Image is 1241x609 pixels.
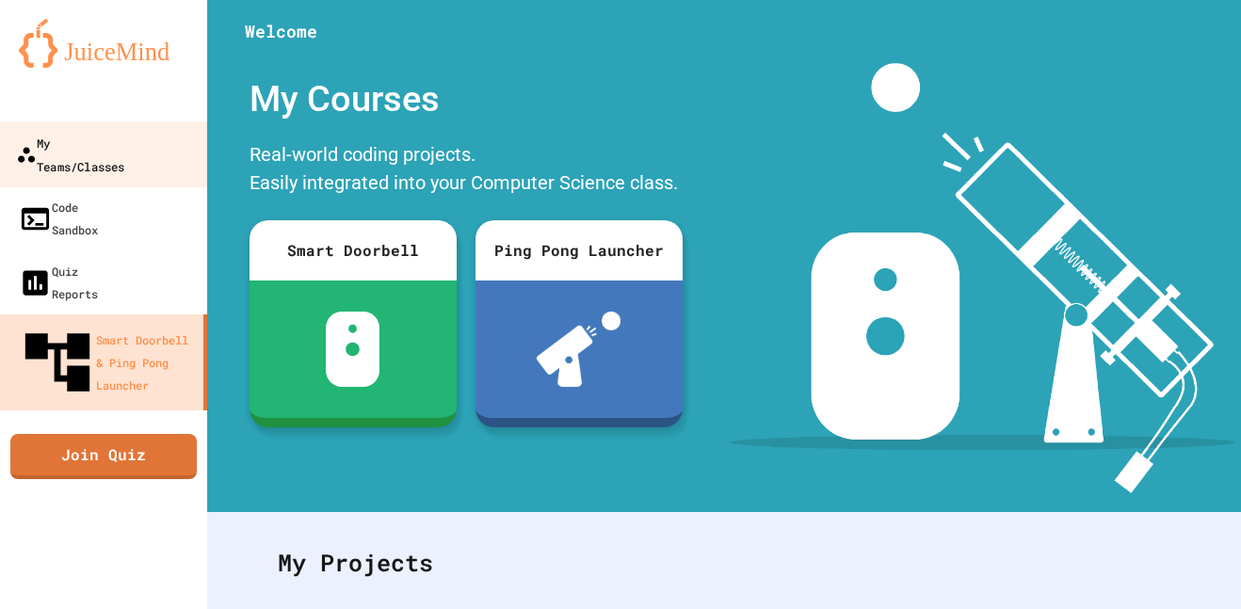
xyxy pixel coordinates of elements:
[10,434,197,479] a: Join Quiz
[16,131,124,177] div: My Teams/Classes
[475,220,683,280] div: Ping Pong Launcher
[240,63,692,136] div: My Courses
[259,526,1189,600] div: My Projects
[326,312,379,387] img: sdb-white.svg
[250,220,457,280] div: Smart Doorbell
[240,136,692,206] div: Real-world coding projects. Easily integrated into your Computer Science class.
[730,63,1234,493] img: banner-image-my-projects.png
[19,196,98,241] div: Code Sandbox
[19,19,188,68] img: logo-orange.svg
[19,260,98,305] div: Quiz Reports
[537,312,620,387] img: ppl-with-ball.png
[19,324,196,401] div: Smart Doorbell & Ping Pong Launcher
